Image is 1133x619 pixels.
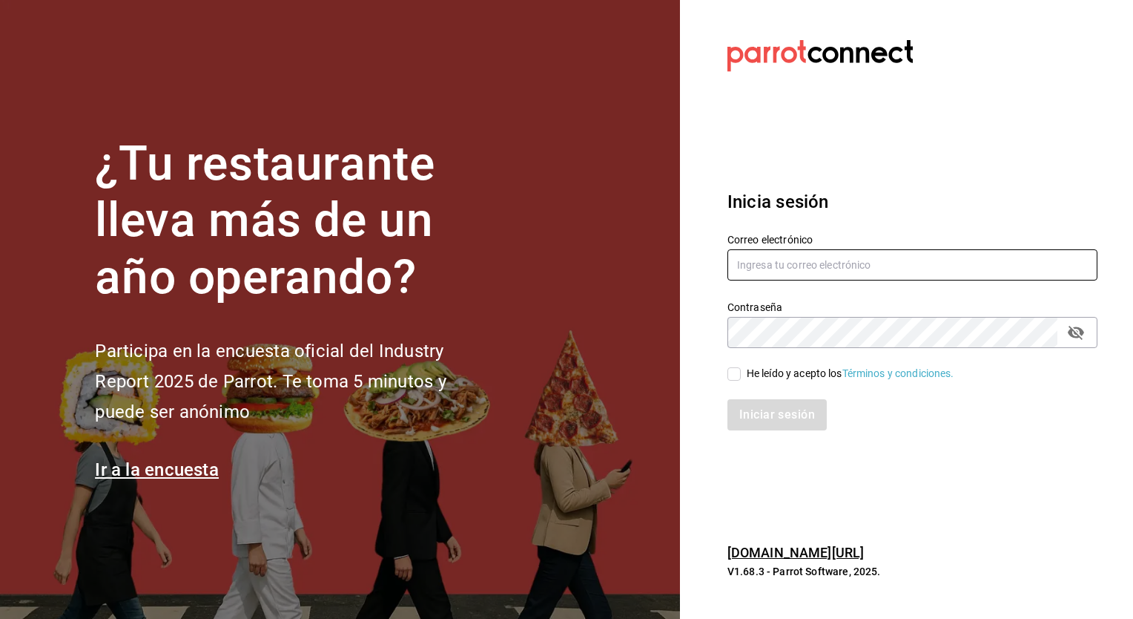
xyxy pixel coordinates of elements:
label: Contraseña [727,301,1097,312]
h1: ¿Tu restaurante lleva más de un año operando? [95,136,495,307]
button: passwordField [1063,320,1089,345]
a: [DOMAIN_NAME][URL] [727,545,864,560]
input: Ingresa tu correo electrónico [727,249,1097,281]
a: Ir a la encuesta [95,459,219,480]
h3: Inicia sesión [727,189,1097,215]
p: V1.68.3 - Parrot Software, 2025. [727,564,1097,579]
label: Correo electrónico [727,234,1097,244]
h2: Participa en la encuesta oficial del Industry Report 2025 de Parrot. Te toma 5 minutos y puede se... [95,336,495,427]
div: He leído y acepto los [747,366,954,381]
a: Términos y condiciones. [842,367,954,379]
